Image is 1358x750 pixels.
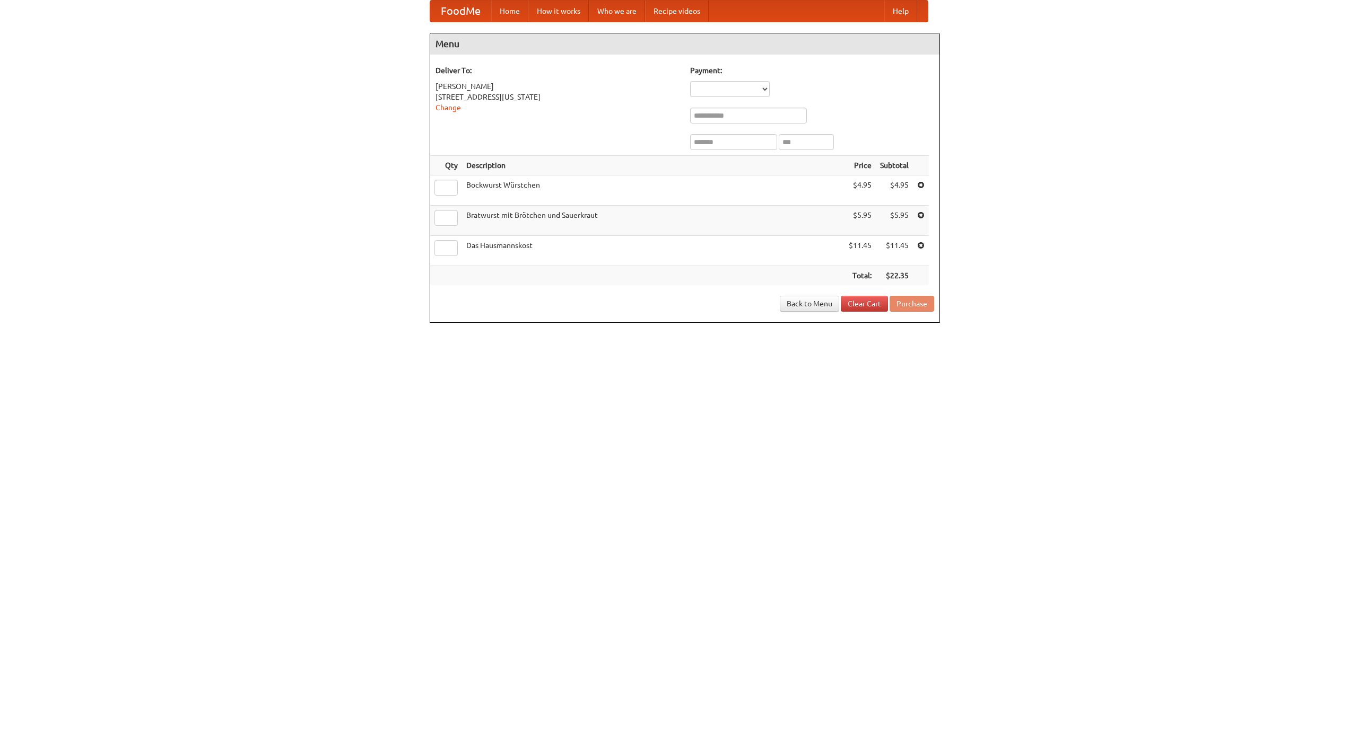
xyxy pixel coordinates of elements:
[462,206,845,236] td: Bratwurst mit Brötchen und Sauerkraut
[845,206,876,236] td: $5.95
[436,103,461,112] a: Change
[780,296,839,312] a: Back to Menu
[430,33,939,55] h4: Menu
[462,236,845,266] td: Das Hausmannskost
[884,1,917,22] a: Help
[436,81,680,92] div: [PERSON_NAME]
[645,1,709,22] a: Recipe videos
[528,1,589,22] a: How it works
[430,1,491,22] a: FoodMe
[845,156,876,175] th: Price
[436,65,680,76] h5: Deliver To:
[430,156,462,175] th: Qty
[845,175,876,206] td: $4.95
[876,236,913,266] td: $11.45
[462,156,845,175] th: Description
[491,1,528,22] a: Home
[876,156,913,175] th: Subtotal
[876,175,913,206] td: $4.95
[890,296,934,312] button: Purchase
[690,65,934,76] h5: Payment:
[462,175,845,206] td: Bockwurst Würstchen
[436,92,680,102] div: [STREET_ADDRESS][US_STATE]
[876,206,913,236] td: $5.95
[845,266,876,286] th: Total:
[845,236,876,266] td: $11.45
[589,1,645,22] a: Who we are
[841,296,888,312] a: Clear Cart
[876,266,913,286] th: $22.35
